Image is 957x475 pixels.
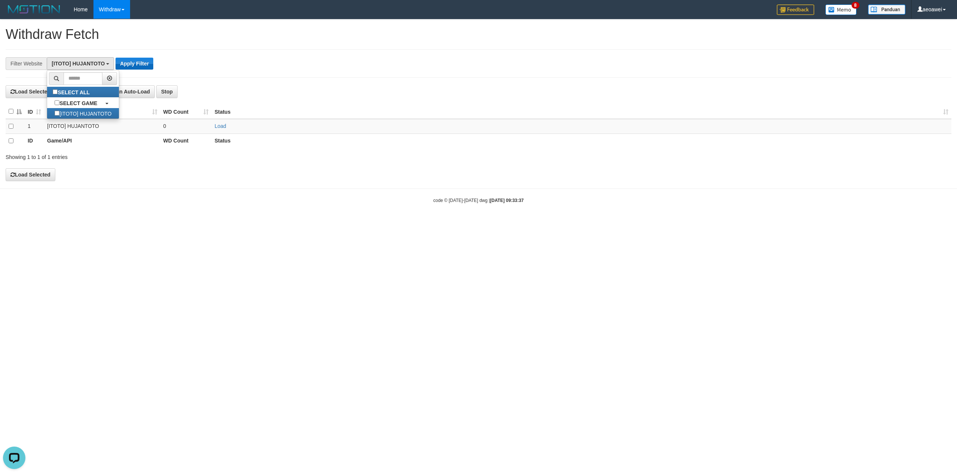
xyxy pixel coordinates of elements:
[47,87,97,97] label: SELECT ALL
[47,108,119,119] label: [ITOTO] HUJANTOTO
[25,134,44,148] th: ID
[47,57,114,70] button: [ITOTO] HUJANTOTO
[490,198,524,203] strong: [DATE] 09:33:37
[212,134,951,148] th: Status
[25,119,44,134] td: 1
[6,27,951,42] h1: Withdraw Fetch
[116,58,153,70] button: Apply Filter
[6,4,62,15] img: MOTION_logo.png
[103,85,155,98] button: Run Auto-Load
[55,100,59,105] input: SELECT GAME
[868,4,905,15] img: panduan.png
[852,2,859,9] span: 8
[44,134,160,148] th: Game/API
[55,111,59,116] input: [ITOTO] HUJANTOTO
[52,61,105,67] span: [ITOTO] HUJANTOTO
[156,85,178,98] button: Stop
[433,198,524,203] small: code © [DATE]-[DATE] dwg |
[44,119,160,134] td: [ITOTO] HUJANTOTO
[25,104,44,119] th: ID: activate to sort column ascending
[6,150,393,161] div: Showing 1 to 1 of 1 entries
[59,100,97,106] b: SELECT GAME
[6,85,55,98] button: Load Selected
[53,89,58,94] input: SELECT ALL
[160,104,212,119] th: WD Count: activate to sort column ascending
[825,4,857,15] img: Button%20Memo.svg
[215,123,226,129] a: Load
[47,98,119,108] a: SELECT GAME
[212,104,951,119] th: Status: activate to sort column ascending
[777,4,814,15] img: Feedback.jpg
[44,104,160,119] th: Game/API: activate to sort column ascending
[6,57,47,70] div: Filter Website
[160,134,212,148] th: WD Count
[3,3,25,25] button: Open LiveChat chat widget
[163,123,166,129] span: 0
[6,168,55,181] button: Load Selected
